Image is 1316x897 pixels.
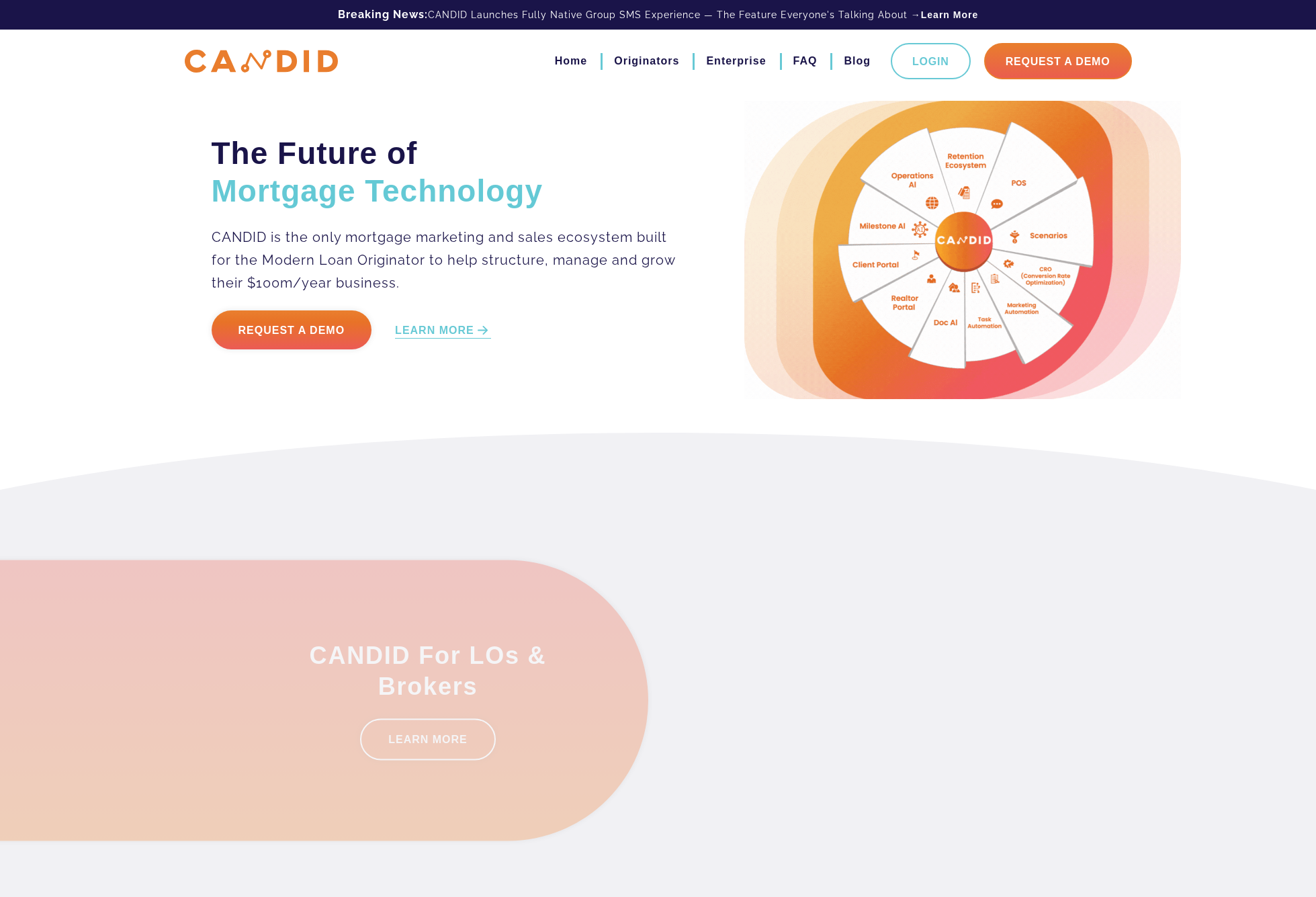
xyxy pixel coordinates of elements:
[395,323,491,339] a: LEARN MORE
[844,50,871,73] a: Blog
[793,50,818,73] a: FAQ
[614,50,679,73] a: Originators
[212,134,677,210] h2: The Future of
[744,101,1181,399] img: Candid Hero Image
[212,173,543,208] span: Mortgage Technology
[706,50,766,73] a: Enterprise
[891,43,971,79] a: Login
[185,50,338,73] img: CANDID APP
[555,50,587,73] a: Home
[820,699,956,740] a: LEARN MORE
[212,226,677,294] p: CANDID is the only mortgage marketing and sales ecosystem built for the Modern Loan Originator to...
[275,621,581,683] h3: CANDID For LOs & Brokers
[360,699,496,740] a: LEARN MORE
[921,8,978,22] a: Learn More
[212,310,372,349] a: Request a Demo
[736,621,1041,683] h3: CANDID For Enterprise Businesses
[984,43,1132,79] a: Request A Demo
[338,8,428,21] b: Breaking News:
